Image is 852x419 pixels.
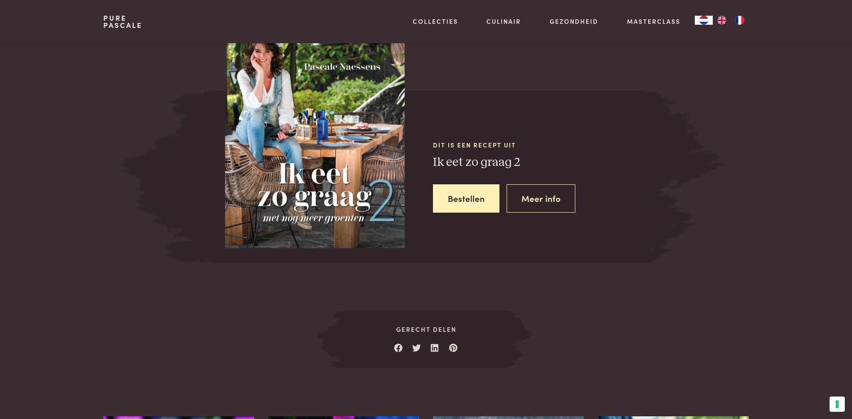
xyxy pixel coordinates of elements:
[695,16,713,25] div: Language
[627,17,680,26] a: Masterclass
[345,325,507,334] span: Gerecht delen
[486,17,521,26] a: Culinair
[713,16,731,25] a: EN
[413,17,458,26] a: Collecties
[507,184,575,213] a: Meer info
[103,14,142,29] a: PurePascale
[550,17,598,26] a: Gezondheid
[830,397,845,412] button: Uw voorkeuren voor toestemming voor trackingtechnologieën
[731,16,749,25] a: FR
[433,140,641,150] span: Dit is een recept uit
[695,16,713,25] a: NL
[713,16,749,25] ul: Language list
[433,184,499,213] a: Bestellen
[695,16,749,25] aside: Language selected: Nederlands
[433,155,641,170] h3: Ik eet zo graag 2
